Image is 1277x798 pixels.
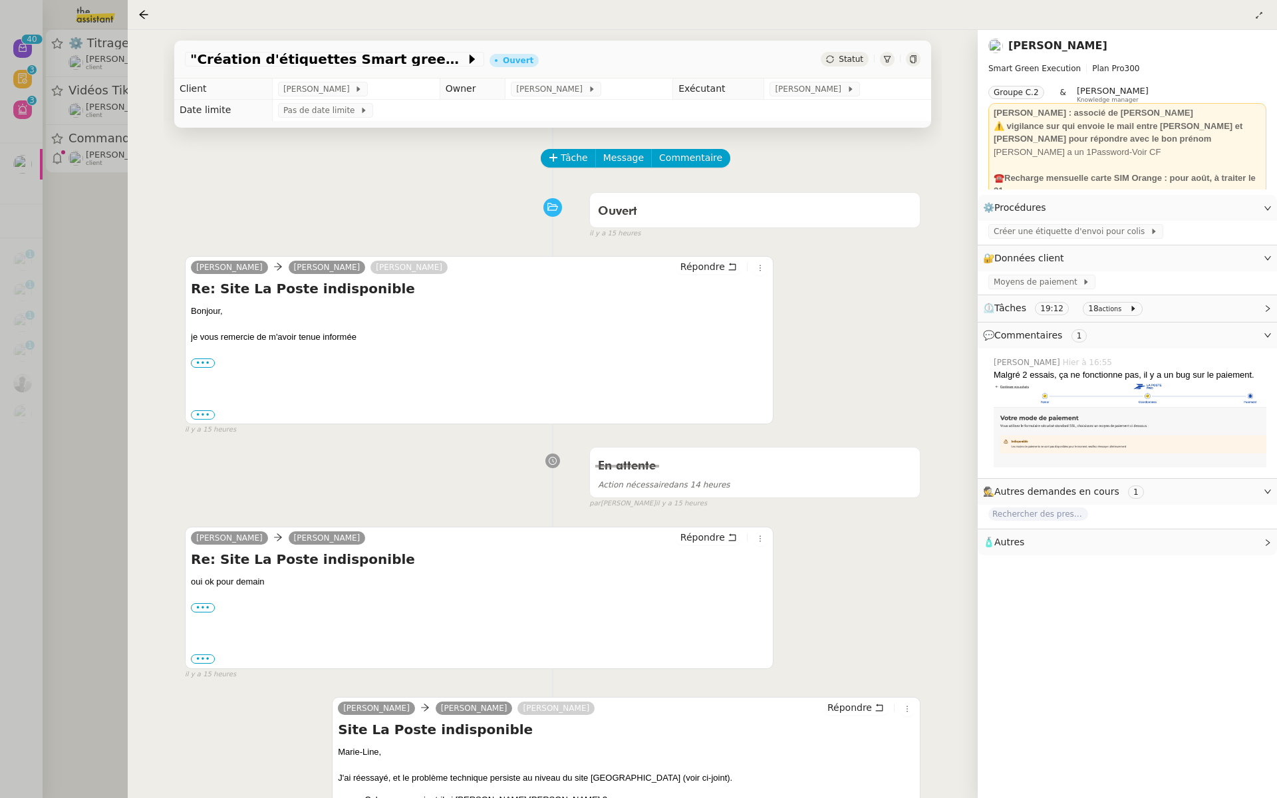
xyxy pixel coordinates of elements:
[190,53,466,66] span: "Création d'étiquettes Smart green Execution (réponses)" a été modifié récemment.
[595,149,652,168] button: Message
[1128,485,1144,499] nz-tag: 1
[338,702,415,714] a: [PERSON_NAME]
[994,381,1266,467] img: uploads%2F1757516136502%2Fda8ae856-df16-4689-b852-291810a18ce1%2FCapture%20d%E2%80%99e%CC%81cran%...
[174,78,272,100] td: Client
[598,480,668,489] span: Action nécessaire
[1060,86,1066,103] span: &
[598,205,637,217] span: Ouvert
[994,108,1193,118] strong: [PERSON_NAME] : associé de [PERSON_NAME]
[983,303,1148,313] span: ⏲️
[191,532,268,544] a: [PERSON_NAME]
[516,82,587,96] span: [PERSON_NAME]
[676,530,742,545] button: Répondre
[680,260,725,273] span: Répondre
[370,261,448,273] a: [PERSON_NAME]
[994,486,1119,497] span: Autres demandes en cours
[191,550,768,569] h4: Re: Site La Poste indisponible
[994,121,1242,144] strong: ⚠️ vigilance sur qui envoie le mail entre [PERSON_NAME] et [PERSON_NAME] pour répondre avec le bo...
[440,78,505,100] td: Owner
[503,57,533,65] div: Ouvert
[541,149,596,168] button: Tâche
[988,86,1044,99] nz-tag: Groupe C.2
[598,460,656,472] span: En attente
[994,330,1062,340] span: Commentaires
[1088,304,1098,313] span: 18
[839,55,863,64] span: Statut
[289,532,366,544] a: [PERSON_NAME]
[983,486,1149,497] span: 🕵️
[191,603,215,612] label: •••
[191,279,768,298] h4: Re: Site La Poste indisponible
[1077,96,1139,104] span: Knowledge manager
[988,64,1081,73] span: Smart Green Execution
[994,356,1063,368] span: [PERSON_NAME]
[994,537,1024,547] span: Autres
[1008,39,1107,52] a: [PERSON_NAME]
[988,507,1088,521] span: Rechercher des prestataires pour formation IA
[185,669,236,680] span: il y a 15 heures
[978,295,1277,321] div: ⏲️Tâches 19:12 18actions
[673,78,764,100] td: Exécutant
[994,202,1046,213] span: Procédures
[191,575,768,589] div: oui ok pour demain
[589,228,640,239] span: il y a 15 heures
[983,251,1069,266] span: 🔐
[589,498,707,509] small: [PERSON_NAME]
[651,149,730,168] button: Commentaire
[978,529,1277,555] div: 🧴Autres
[994,173,1256,196] strong: Recharge mensuelle carte SIM Orange : pour août, à traiter le 21
[517,702,595,714] a: [PERSON_NAME]
[983,330,1092,340] span: 💬
[656,498,707,509] span: il y a 15 heures
[775,82,846,96] span: [PERSON_NAME]
[1035,302,1069,315] nz-tag: 19:12
[978,323,1277,348] div: 💬Commentaires 1
[978,479,1277,505] div: 🕵️Autres demandes en cours 1
[289,261,366,273] a: [PERSON_NAME]
[988,39,1003,53] img: users%2FCpOvfnS35gVlFluOr45fH1Vsc9n2%2Favatar%2F1517393979221.jpeg
[676,259,742,274] button: Répondre
[1092,64,1124,73] span: Plan Pro
[338,720,915,739] h4: Site La Poste indisponible
[191,261,268,273] a: [PERSON_NAME]
[436,702,513,714] a: [PERSON_NAME]
[994,303,1026,313] span: Tâches
[994,172,1261,198] div: ☎️
[978,245,1277,271] div: 🔐Données client
[1099,305,1122,313] small: actions
[174,100,272,121] td: Date limite
[827,701,872,714] span: Répondre
[191,358,215,368] label: •••
[994,225,1150,238] span: Créer une étiquette d'envoi pour colis
[191,331,768,344] div: je vous remercie de m'avoir tenue informée
[283,104,360,117] span: Pas de date limite
[1125,64,1140,73] span: 300
[994,368,1266,467] div: Malgré 2 essais, ça ne fonctionne pas, il y a un bug sur le paiement.
[1063,356,1115,368] span: Hier à 16:55
[1077,86,1149,103] app-user-label: Knowledge manager
[603,150,644,166] span: Message
[983,200,1052,215] span: ⚙️
[561,150,588,166] span: Tâche
[191,305,768,318] div: Bonjour,
[191,410,215,420] label: •••
[338,771,915,785] div: J'ai réessayé, et le problème technique persiste au niveau du site [GEOGRAPHIC_DATA] (voir ci-joi...
[994,253,1064,263] span: Données client
[994,275,1082,289] span: Moyens de paiement
[1071,329,1087,342] nz-tag: 1
[338,745,915,759] div: Marie-Line,
[978,195,1277,221] div: ⚙️Procédures
[983,537,1024,547] span: 🧴
[598,480,730,489] span: dans 14 heures
[191,654,215,664] label: •••
[589,498,601,509] span: par
[1077,86,1149,96] span: [PERSON_NAME]
[659,150,722,166] span: Commentaire
[185,424,236,436] span: il y a 15 heures
[994,146,1261,159] div: [PERSON_NAME] a un 1Password-Voir CF
[283,82,355,96] span: [PERSON_NAME]
[680,531,725,544] span: Répondre
[823,700,889,715] button: Répondre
